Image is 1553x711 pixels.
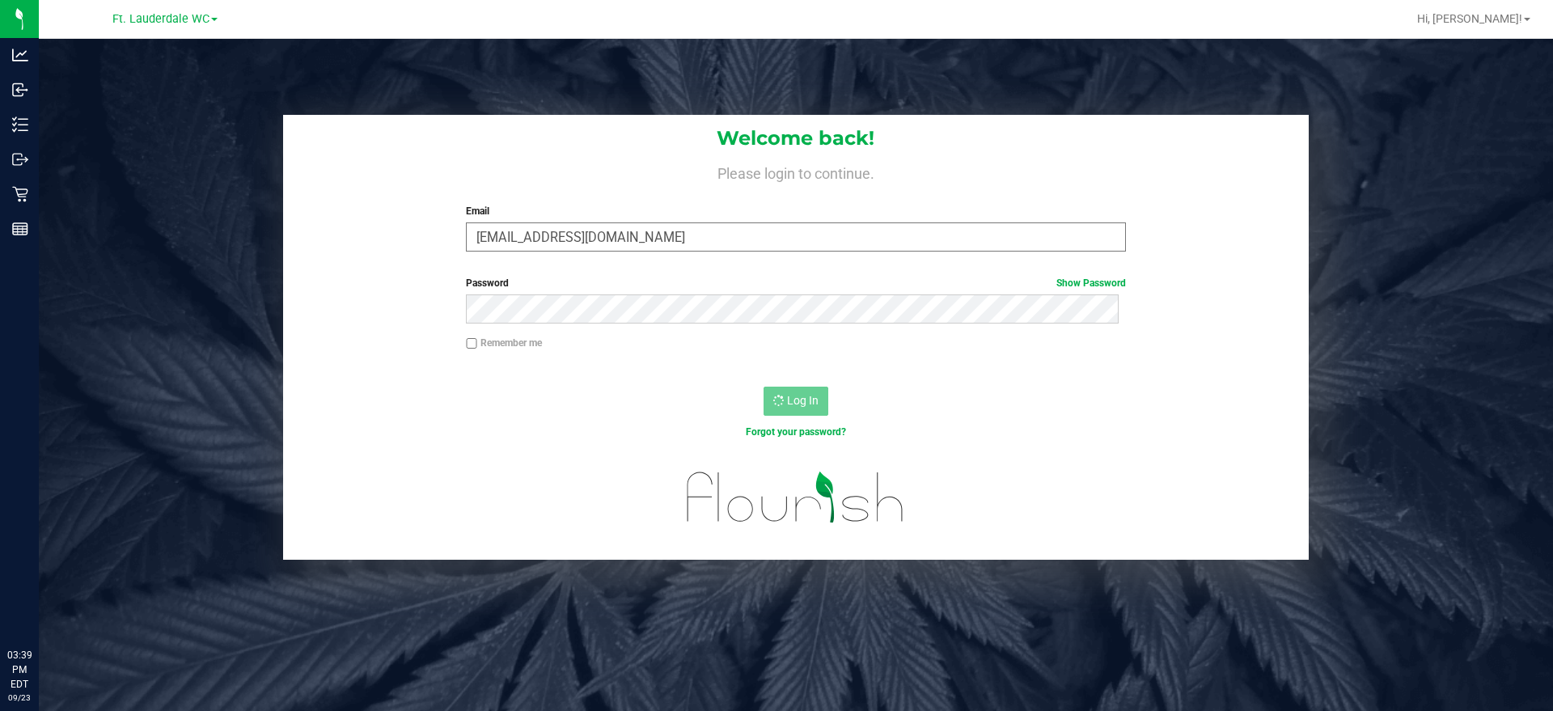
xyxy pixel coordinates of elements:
inline-svg: Analytics [12,47,28,63]
inline-svg: Reports [12,221,28,237]
span: Password [466,277,509,289]
inline-svg: Inbound [12,82,28,98]
p: 03:39 PM EDT [7,648,32,692]
inline-svg: Inventory [12,116,28,133]
inline-svg: Outbound [12,151,28,167]
img: flourish_logo.svg [667,456,924,539]
a: Show Password [1056,277,1126,289]
span: Hi, [PERSON_NAME]! [1417,12,1522,25]
label: Email [466,204,1125,218]
span: Log In [787,394,819,407]
button: Log In [764,387,828,416]
input: Remember me [466,338,477,349]
h1: Welcome back! [283,128,1309,149]
inline-svg: Retail [12,186,28,202]
h4: Please login to continue. [283,162,1309,181]
p: 09/23 [7,692,32,704]
label: Remember me [466,336,542,350]
span: Ft. Lauderdale WC [112,12,209,26]
a: Forgot your password? [746,426,846,438]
